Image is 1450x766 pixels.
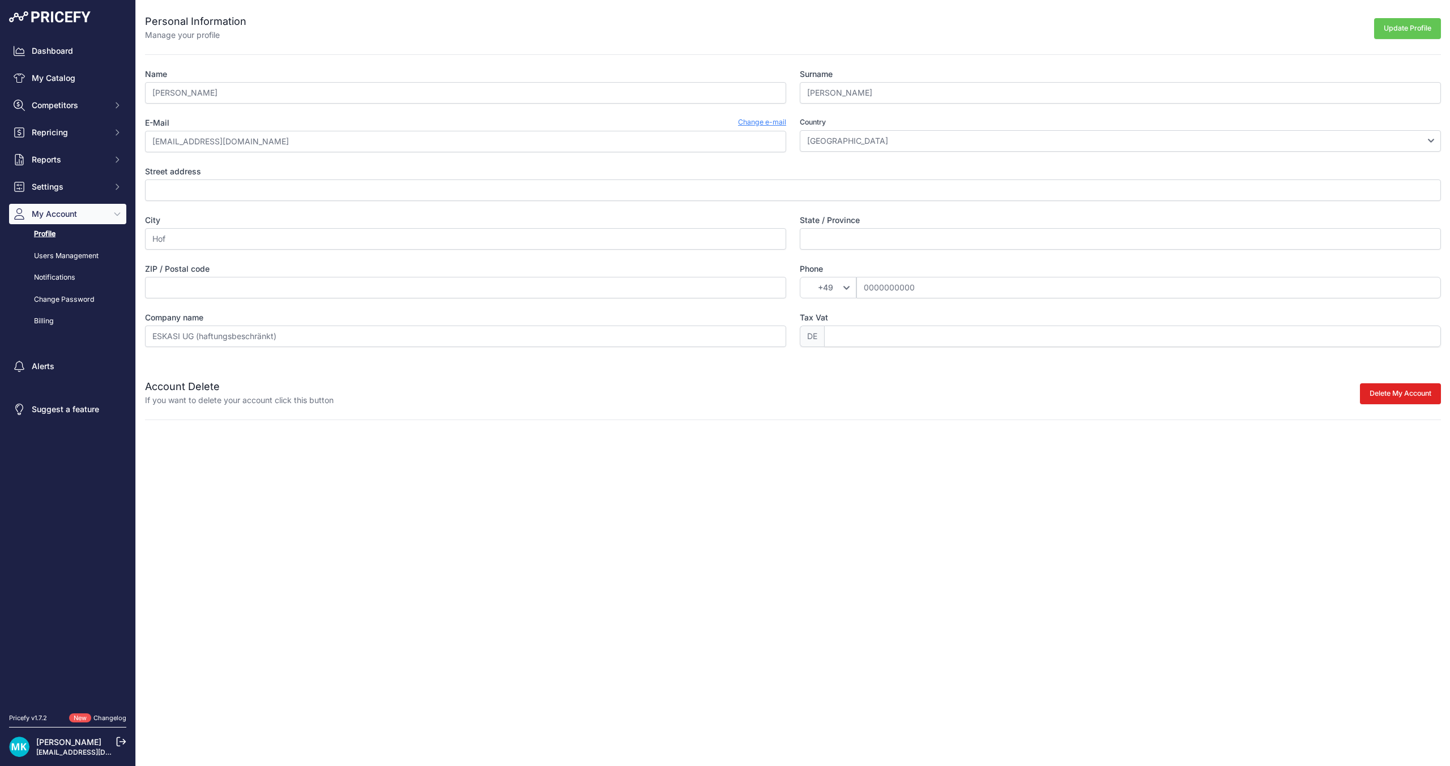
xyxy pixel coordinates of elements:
a: Suggest a feature [9,399,126,420]
label: State / Province [800,215,1441,226]
button: Delete My Account [1360,383,1441,404]
a: Users Management [9,246,126,266]
a: My Catalog [9,68,126,88]
label: Company name [145,312,786,323]
span: My Account [32,208,106,220]
a: Profile [9,224,126,244]
label: Surname [800,69,1441,80]
a: Change Password [9,290,126,310]
span: DE [800,326,824,347]
button: Update Profile [1374,18,1441,39]
label: Phone [800,263,1441,275]
a: Change e-mail [738,117,786,129]
h2: Personal Information [145,14,246,29]
label: Country [800,117,1441,128]
p: If you want to delete your account click this button [145,395,334,406]
a: Notifications [9,268,126,288]
span: Reports [32,154,106,165]
span: Repricing [32,127,106,138]
button: Settings [9,177,126,197]
label: Name [145,69,786,80]
button: Competitors [9,95,126,115]
span: New [69,713,91,723]
a: [PERSON_NAME] [36,737,101,747]
button: My Account [9,204,126,224]
h2: Account Delete [145,379,334,395]
a: Alerts [9,356,126,376]
label: E-Mail [145,117,169,129]
a: Billing [9,311,126,331]
div: Pricefy v1.7.2 [9,713,47,723]
nav: Sidebar [9,41,126,700]
label: ZIP / Postal code [145,263,786,275]
a: Changelog [93,714,126,722]
button: Reports [9,149,126,170]
button: Repricing [9,122,126,143]
a: [EMAIL_ADDRESS][DOMAIN_NAME] [36,748,155,756]
p: Manage your profile [145,29,246,41]
img: Pricefy Logo [9,11,91,23]
span: Tax Vat [800,313,828,322]
span: Competitors [32,100,106,111]
label: Street address [145,166,1441,177]
span: Settings [32,181,106,192]
label: City [145,215,786,226]
a: Dashboard [9,41,126,61]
